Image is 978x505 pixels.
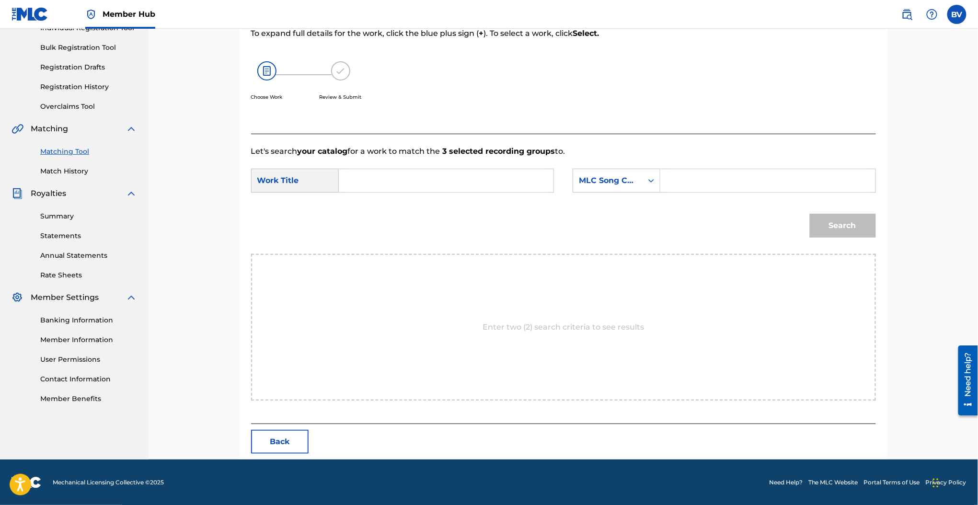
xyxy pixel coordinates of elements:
a: Public Search [897,5,917,24]
img: 26af456c4569493f7445.svg [257,61,276,80]
img: expand [126,123,137,135]
span: Matching [31,123,68,135]
a: Privacy Policy [926,478,966,487]
span: Mechanical Licensing Collective © 2025 [53,478,164,487]
img: Matching [12,123,23,135]
p: Review & Submit [320,93,362,101]
a: Summary [40,211,137,221]
span: Member Hub [103,9,155,20]
img: logo [12,477,41,488]
p: Let's search for a work to match the to. [251,146,876,157]
a: Matching Tool [40,147,137,157]
a: Bulk Registration Tool [40,43,137,53]
p: Choose Work [251,93,283,101]
a: The MLC Website [808,478,858,487]
strong: 3 selected recording groups [440,147,555,156]
div: Drag [933,469,939,497]
img: help [926,9,938,20]
p: Enter two (2) search criteria to see results [483,321,644,333]
a: Need Help? [769,478,803,487]
img: MLC Logo [12,7,48,21]
iframe: Chat Widget [930,459,978,505]
a: Banking Information [40,315,137,325]
a: Member Benefits [40,394,137,404]
img: expand [126,292,137,303]
img: Member Settings [12,292,23,303]
strong: Select. [573,29,599,38]
a: User Permissions [40,355,137,365]
div: Help [922,5,942,24]
a: Registration History [40,82,137,92]
a: Rate Sheets [40,270,137,280]
form: Search Form [251,157,876,254]
img: expand [126,188,137,199]
img: Royalties [12,188,23,199]
div: User Menu [947,5,966,24]
img: search [901,9,913,20]
img: Top Rightsholder [85,9,97,20]
strong: + [479,29,484,38]
a: Registration Drafts [40,62,137,72]
button: Back [251,430,309,454]
iframe: Resource Center [951,342,978,419]
a: Statements [40,231,137,241]
a: Member Information [40,335,137,345]
p: To expand full details for the work, click the blue plus sign ( ). To select a work, click [251,28,732,39]
div: MLC Song Code [579,175,637,186]
span: Member Settings [31,292,99,303]
span: Royalties [31,188,66,199]
a: Overclaims Tool [40,102,137,112]
img: 173f8e8b57e69610e344.svg [331,61,350,80]
a: Annual Statements [40,251,137,261]
a: Portal Terms of Use [864,478,920,487]
strong: your catalog [298,147,348,156]
a: Contact Information [40,374,137,384]
a: Match History [40,166,137,176]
